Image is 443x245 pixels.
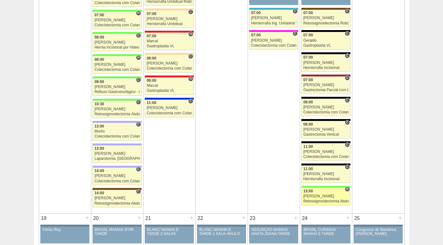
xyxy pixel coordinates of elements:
div: Key: Blanc [301,119,350,121]
span: Consultório [188,54,193,59]
span: Consultório [188,9,193,14]
div: Herniorrafia Ing. Unilateral VL [251,21,296,25]
span: 13:00 [94,146,104,151]
span: 07:00 [303,55,313,60]
div: Herniorrafia Incisional [303,177,349,181]
div: + [84,214,90,222]
div: BLANC/ MANHÃ E TARDE 1 SALA -PAULO [199,228,244,236]
div: Marcal [147,39,192,43]
div: Herniorrafia Incisional [303,66,349,70]
div: Key: Aviso [93,225,141,227]
span: Consultório [345,31,350,36]
a: C 11:00 [PERSON_NAME] Colecistectomia com Colangiografia VL [301,143,350,161]
div: Key: Blanc [301,164,350,165]
span: 11:00 [147,101,156,105]
span: 07:00 [303,78,313,82]
div: Key: Christóvão da Gama [93,143,141,145]
a: ASSUNÇÃO MANHÃ/ SANTA JOANA TARDE [249,227,298,243]
div: Geraldo [303,39,349,43]
div: [PERSON_NAME] [303,83,349,87]
div: Key: Aviso [197,225,246,227]
div: [PERSON_NAME] [94,196,140,200]
span: 08:00 [94,57,104,62]
div: [PERSON_NAME] [94,18,140,22]
div: + [189,214,194,222]
div: Colecistectomia com Colangiografia VL [94,134,140,138]
span: Consultório [136,77,141,82]
div: [PERSON_NAME] [251,16,296,20]
div: [PERSON_NAME] [147,106,192,110]
a: BLANC/ MANHÃ E TARDE 2 SALAS [145,227,194,243]
div: Key: Brasil [93,76,141,78]
div: 23 [248,214,258,223]
span: 08:00 [94,35,104,39]
div: Key: Christóvão da Gama [93,121,141,123]
span: 09:00 [303,100,313,104]
div: [PERSON_NAME] [303,16,349,20]
div: 19 [39,214,49,223]
div: BRASIL MANHÃ/ IFOR TARDE [95,228,139,236]
div: BRASIL CURINGA/ MANHÃ E TARDE [304,228,348,236]
div: [PERSON_NAME] [303,61,349,65]
div: Key: Blanc [301,52,350,54]
a: C 14:00 [PERSON_NAME] Colecistectomia com Colangiografia VL [93,168,141,185]
div: Hernia Incisional por Video [94,45,140,50]
span: 07:00 [303,11,313,15]
div: Key: Brasil [301,186,350,188]
div: 21 [143,214,153,223]
span: 14:00 [94,191,104,195]
div: BLANC/ MANHÃ E TARDE 2 SALAS [147,228,192,236]
div: Retossigmoidectomia Abdominal VL [94,201,140,206]
span: Consultório [136,189,141,194]
div: Key: Aviso [249,225,298,227]
span: Consultório [345,53,350,58]
span: Consultório [136,122,141,127]
a: H 07:00 [PERSON_NAME] Colecistectomia com Colangiografia VL [93,12,141,29]
div: Retossigmoidectomia Abdominal [94,112,140,116]
div: Key: Aviso [145,225,194,227]
div: [PERSON_NAME] [303,150,349,154]
span: Hospital [136,55,141,60]
span: Consultório [345,142,350,147]
span: 10:30 [94,102,104,106]
span: 07:00 [147,34,156,38]
div: [PERSON_NAME] [303,172,349,176]
span: Consultório [293,31,297,36]
div: [PERSON_NAME] [147,17,192,21]
span: Hospital [136,11,141,16]
div: [PERSON_NAME] [94,152,140,156]
a: C 07:00 [PERSON_NAME] Herniorrafia Ing. Unilateral VL [249,10,298,27]
div: Marcal [147,84,192,88]
span: Consultório [136,100,141,105]
div: Colecistectomia com Colangiografia VL [94,1,140,5]
div: 22 [196,214,205,223]
div: Gastrectomia Parcial com Linfadenectomia [303,88,349,92]
div: [PERSON_NAME] [251,39,296,43]
a: C 10:30 [PERSON_NAME] Retossigmoidectomia Abdominal [93,101,141,118]
span: Consultório [345,164,350,169]
span: Consultório [188,99,193,104]
div: Colecistectomia com Colangiografia VL [147,111,192,115]
a: C 07:00 [PERSON_NAME] Colecistectomia com Colangiografia VL [249,32,298,50]
div: + [137,214,142,222]
div: Colecistectomia com Colangiografia VL [94,23,140,27]
div: Colecistectomia com Colangiografia VL [94,179,140,183]
a: C 08:00 [PERSON_NAME] Hernia Incisional por Video [93,34,141,51]
div: ASSUNÇÃO MANHÃ/ SANTA JOANA TARDE [251,228,296,236]
a: C 08:00 [PERSON_NAME] Colecistectomia com Colangiografia VL [145,55,194,72]
div: Key: Aviso [40,225,89,227]
div: Herniorrafia Umbilical [147,22,192,26]
div: [PERSON_NAME] [303,128,349,132]
div: [PERSON_NAME] [94,85,140,89]
div: Colecistectomia com Colangiografia VL [94,68,140,72]
div: Congresso de Bariátrica [PERSON_NAME] [356,228,400,236]
div: Retossigmoidectomia Robótica [303,21,349,25]
a: BLANC/ MANHÃ E TARDE 1 SALA -PAULO [197,227,246,243]
div: [PERSON_NAME] [94,107,140,111]
div: + [293,214,299,222]
a: C 09:00 [PERSON_NAME] Gastrectomia Vertical [301,121,350,138]
div: Key: Blanc [301,97,350,99]
div: Refluxo Gastroesofágico - Cirurgia VL [94,90,140,94]
div: Key: Assunção [145,31,194,33]
div: Colecistectomia com Colangiografia VL [303,155,349,159]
